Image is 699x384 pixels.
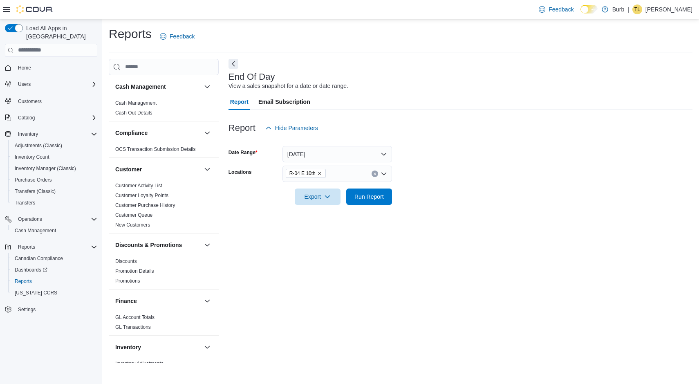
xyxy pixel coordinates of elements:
[115,222,150,228] a: New Customers
[11,164,79,173] a: Inventory Manager (Classic)
[115,83,166,91] h3: Cash Management
[115,343,141,351] h3: Inventory
[109,256,219,289] div: Discounts & Promotions
[23,24,97,40] span: Load All Apps in [GEOGRAPHIC_DATA]
[11,141,65,150] a: Adjustments (Classic)
[11,265,51,275] a: Dashboards
[229,72,275,82] h3: End Of Day
[115,222,150,228] span: New Customers
[11,152,53,162] a: Inventory Count
[15,255,63,262] span: Canadian Compliance
[229,169,252,175] label: Locations
[109,144,219,157] div: Compliance
[286,169,326,178] span: R-04 E 10th
[8,140,101,151] button: Adjustments (Classic)
[115,297,201,305] button: Finance
[115,193,168,198] a: Customer Loyalty Points
[15,63,97,73] span: Home
[115,129,201,137] button: Compliance
[15,63,34,73] a: Home
[115,129,148,137] h3: Compliance
[580,13,581,14] span: Dark Mode
[11,175,97,185] span: Purchase Orders
[15,96,97,106] span: Customers
[381,171,387,177] button: Open list of options
[317,171,322,176] button: Remove R-04 E 10th from selection in this group
[354,193,384,201] span: Run Report
[115,268,154,274] a: Promotion Details
[11,152,97,162] span: Inventory Count
[115,241,201,249] button: Discounts & Promotions
[115,182,162,189] span: Customer Activity List
[18,306,36,313] span: Settings
[15,79,97,89] span: Users
[11,198,38,208] a: Transfers
[372,171,378,177] button: Clear input
[109,98,219,121] div: Cash Management
[11,288,60,298] a: [US_STATE] CCRS
[11,141,97,150] span: Adjustments (Classic)
[8,197,101,209] button: Transfers
[11,254,97,263] span: Canadian Compliance
[115,324,151,330] a: GL Transactions
[170,32,195,40] span: Feedback
[15,305,39,314] a: Settings
[115,192,168,199] span: Customer Loyalty Points
[8,151,101,163] button: Inventory Count
[15,113,97,123] span: Catalog
[15,290,57,296] span: [US_STATE] CCRS
[15,113,38,123] button: Catalog
[8,186,101,197] button: Transfers (Classic)
[2,112,101,124] button: Catalog
[580,5,598,13] input: Dark Mode
[229,123,255,133] h3: Report
[15,242,97,252] span: Reports
[632,4,642,14] div: T Lee
[11,226,97,236] span: Cash Management
[11,276,97,286] span: Reports
[202,296,212,306] button: Finance
[2,128,101,140] button: Inventory
[115,258,137,265] span: Discounts
[612,4,625,14] p: Burb
[115,241,182,249] h3: Discounts & Promotions
[15,267,47,273] span: Dashboards
[115,83,201,91] button: Cash Management
[5,58,97,337] nav: Complex example
[202,82,212,92] button: Cash Management
[202,342,212,352] button: Inventory
[11,288,97,298] span: Washington CCRS
[115,343,201,351] button: Inventory
[16,5,53,13] img: Cova
[11,175,55,185] a: Purchase Orders
[115,165,142,173] h3: Customer
[15,227,56,234] span: Cash Management
[2,95,101,107] button: Customers
[11,164,97,173] span: Inventory Manager (Classic)
[229,149,258,156] label: Date Range
[11,276,35,286] a: Reports
[8,163,101,174] button: Inventory Manager (Classic)
[15,165,76,172] span: Inventory Manager (Classic)
[115,202,175,208] a: Customer Purchase History
[115,183,162,189] a: Customer Activity List
[295,189,341,205] button: Export
[8,225,101,236] button: Cash Management
[8,264,101,276] a: Dashboards
[15,129,97,139] span: Inventory
[627,4,629,14] p: |
[8,253,101,264] button: Canadian Compliance
[11,254,66,263] a: Canadian Compliance
[18,244,35,250] span: Reports
[300,189,336,205] span: Export
[8,276,101,287] button: Reports
[11,186,59,196] a: Transfers (Classic)
[115,146,196,153] span: OCS Transaction Submission Details
[230,94,249,110] span: Report
[115,212,152,218] a: Customer Queue
[109,181,219,233] div: Customer
[11,198,97,208] span: Transfers
[18,115,35,121] span: Catalog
